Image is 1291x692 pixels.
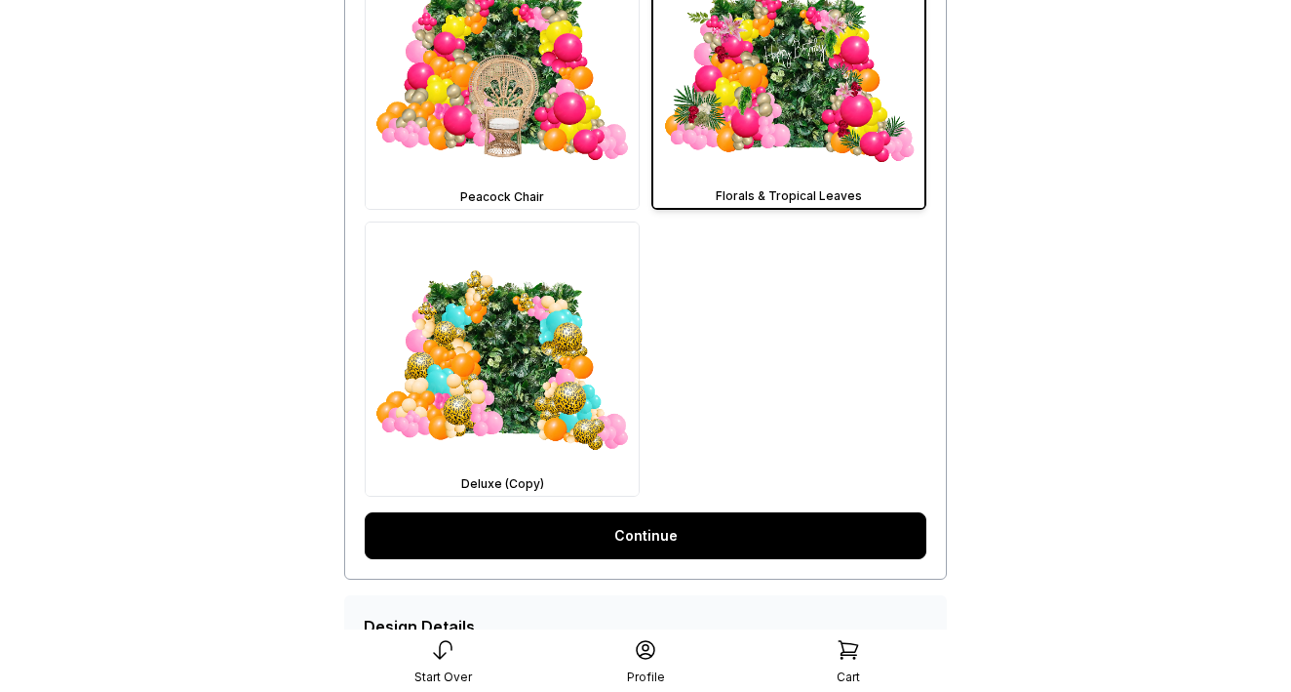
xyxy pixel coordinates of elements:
div: Cart [837,670,860,685]
a: Continue [365,512,926,559]
div: Design Details [364,615,475,638]
div: Deluxe (Copy) [370,476,635,492]
div: Start Over [414,670,472,685]
img: Deluxe (Copy) [366,223,639,496]
div: Profile [627,670,665,685]
div: Florals & Tropical Leaves [657,188,920,204]
div: Peacock Chair [370,189,635,205]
